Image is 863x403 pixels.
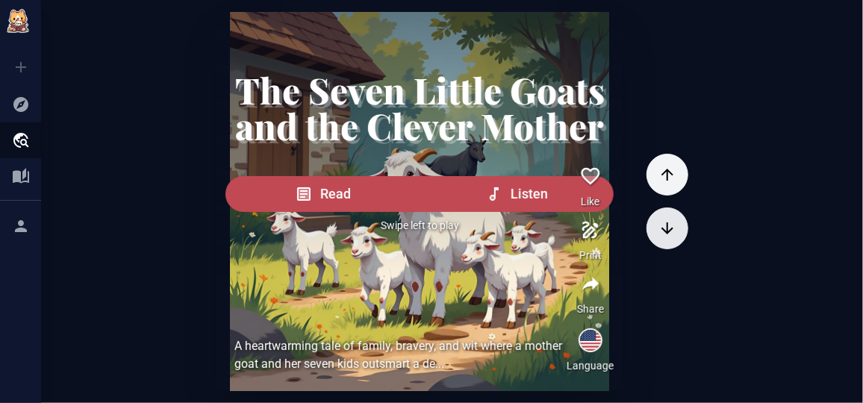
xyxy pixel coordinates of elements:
h1: The Seven Little Goats and the Clever Mother [225,72,614,143]
p: Share [576,302,603,316]
div: A heartwarming tale of family, bravery, and wit where a mother goat and her seven kids outsmart a... [234,337,563,373]
span: Listen [510,184,547,204]
p: Swipe left to play [225,218,614,233]
span: Read [320,184,351,204]
p: Like [581,194,599,209]
button: Listen [419,176,614,212]
p: Print [579,248,601,263]
p: Language [567,358,614,373]
img: Minitale [3,6,33,36]
button: Read [225,176,420,212]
